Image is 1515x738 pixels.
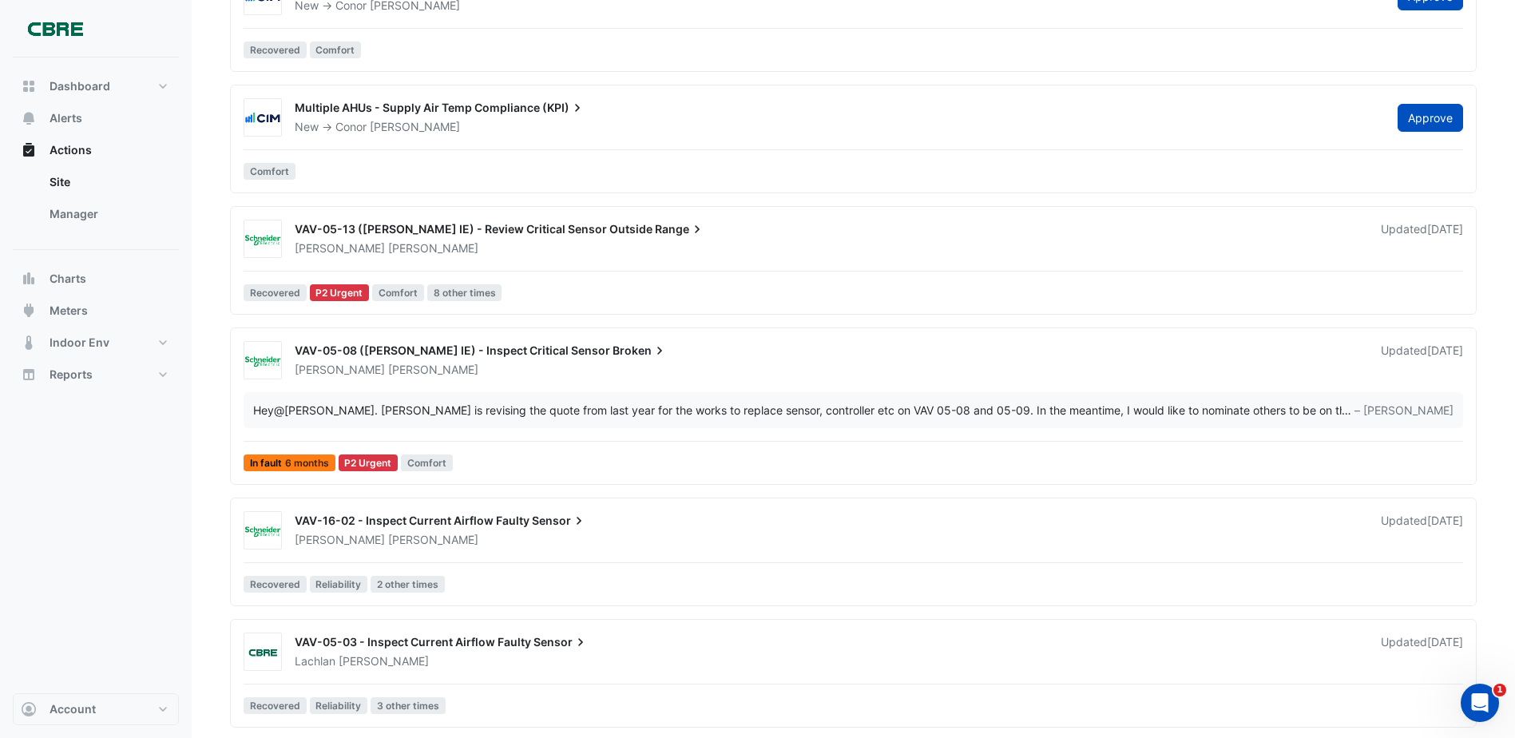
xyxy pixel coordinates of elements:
[1381,343,1463,378] div: Updated
[335,120,367,133] span: Conor
[427,284,502,301] span: 8 other times
[1427,222,1463,236] span: Mon 22-Sep-2025 14:24 AEST
[310,42,362,58] span: Comfort
[295,101,540,114] span: Multiple AHUs - Supply Air Temp Compliance
[1381,634,1463,669] div: Updated
[21,271,37,287] app-icon: Charts
[372,284,424,301] span: Comfort
[1398,104,1463,132] button: Approve
[50,110,82,126] span: Alerts
[542,100,585,116] span: (KPI)
[244,454,335,471] span: In fault
[1461,684,1499,722] iframe: Intercom live chat
[295,533,385,546] span: [PERSON_NAME]
[13,693,179,725] button: Account
[310,284,370,301] div: P2 Urgent
[37,166,179,198] a: Site
[1381,221,1463,256] div: Updated
[295,635,531,649] span: VAV-05-03 - Inspect Current Airflow Faulty
[13,134,179,166] button: Actions
[1381,513,1463,548] div: Updated
[310,576,368,593] span: Reliability
[295,514,529,527] span: VAV-16-02 - Inspect Current Airflow Faulty
[388,362,478,378] span: [PERSON_NAME]
[1427,635,1463,649] span: Tue 09-Sep-2025 15:25 AEST
[244,42,307,58] span: Recovered
[13,166,179,236] div: Actions
[295,343,610,357] span: VAV-05-08 ([PERSON_NAME] IE) - Inspect Critical Sensor
[37,198,179,230] a: Manager
[244,353,281,369] img: Schneider Electric
[21,335,37,351] app-icon: Indoor Env
[50,142,92,158] span: Actions
[401,454,453,471] span: Comfort
[322,120,332,133] span: ->
[19,13,91,45] img: Company Logo
[274,403,375,417] span: conor.deane@cimenviro.com [CIM]
[388,240,478,256] span: [PERSON_NAME]
[613,343,668,359] span: Broken
[295,363,385,376] span: [PERSON_NAME]
[371,697,446,714] span: 3 other times
[13,70,179,102] button: Dashboard
[533,634,589,650] span: Sensor
[50,271,86,287] span: Charts
[244,110,281,126] img: CIM
[21,110,37,126] app-icon: Alerts
[1427,514,1463,527] span: Fri 12-Sep-2025 10:13 AEST
[13,263,179,295] button: Charts
[371,576,445,593] span: 2 other times
[1354,402,1454,419] span: – [PERSON_NAME]
[253,402,1454,419] div: …
[13,359,179,391] button: Reports
[50,701,96,717] span: Account
[50,303,88,319] span: Meters
[244,645,281,661] img: CBRE Charter Hall
[339,653,429,669] span: [PERSON_NAME]
[370,119,460,135] span: [PERSON_NAME]
[13,327,179,359] button: Indoor Env
[1493,684,1506,696] span: 1
[310,697,368,714] span: Reliability
[21,367,37,383] app-icon: Reports
[295,654,335,668] span: Lachlan
[285,458,329,468] span: 6 months
[13,295,179,327] button: Meters
[244,523,281,539] img: Schneider Electric
[244,576,307,593] span: Recovered
[655,221,705,237] span: Range
[339,454,399,471] div: P2 Urgent
[295,222,652,236] span: VAV-05-13 ([PERSON_NAME] IE) - Review Critical Sensor Outside
[50,367,93,383] span: Reports
[21,78,37,94] app-icon: Dashboard
[532,513,587,529] span: Sensor
[244,232,281,248] img: Schneider Electric
[50,335,109,351] span: Indoor Env
[388,532,478,548] span: [PERSON_NAME]
[244,284,307,301] span: Recovered
[295,120,319,133] span: New
[244,163,295,180] span: Comfort
[295,241,385,255] span: [PERSON_NAME]
[1427,343,1463,357] span: Mon 25-Aug-2025 11:24 AEST
[1408,111,1453,125] span: Approve
[21,303,37,319] app-icon: Meters
[253,402,1342,419] div: Hey . [PERSON_NAME] is revising the quote from last year for the works to replace sensor, control...
[50,78,110,94] span: Dashboard
[21,142,37,158] app-icon: Actions
[13,102,179,134] button: Alerts
[244,697,307,714] span: Recovered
